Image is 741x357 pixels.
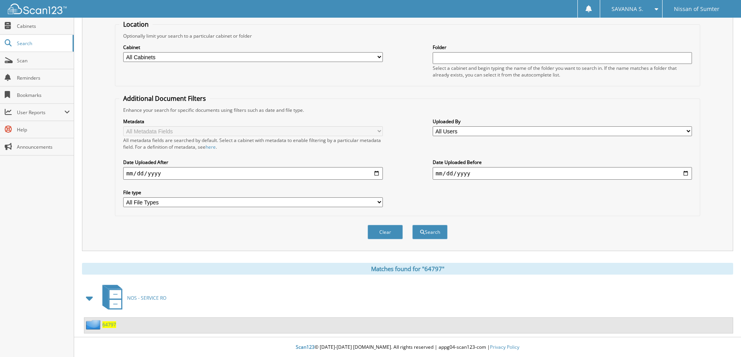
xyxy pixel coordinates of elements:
[123,137,383,150] div: All metadata fields are searched by default. Select a cabinet with metadata to enable filtering b...
[674,7,719,11] span: Nissan of Sumter
[123,189,383,196] label: File type
[8,4,67,14] img: scan123-logo-white.svg
[127,295,166,301] span: NOS - SERVICE RO
[119,33,696,39] div: Optionally limit your search to a particular cabinet or folder
[433,65,692,78] div: Select a cabinet and begin typing the name of the folder you want to search in. If the name match...
[123,159,383,166] label: Date Uploaded After
[119,107,696,113] div: Enhance your search for specific documents using filters such as date and file type.
[98,282,166,313] a: NOS - SERVICE RO
[17,57,70,64] span: Scan
[490,344,519,350] a: Privacy Policy
[17,126,70,133] span: Help
[17,92,70,98] span: Bookmarks
[412,225,448,239] button: Search
[17,144,70,150] span: Announcements
[102,321,116,328] a: 64797
[74,338,741,357] div: © [DATE]-[DATE] [DOMAIN_NAME]. All rights reserved | appg04-scan123-com |
[296,344,315,350] span: Scan123
[433,167,692,180] input: end
[119,20,153,29] legend: Location
[433,159,692,166] label: Date Uploaded Before
[123,167,383,180] input: start
[17,109,64,116] span: User Reports
[206,144,216,150] a: here
[123,44,383,51] label: Cabinet
[123,118,383,125] label: Metadata
[433,118,692,125] label: Uploaded By
[82,263,733,275] div: Matches found for "64797"
[17,40,69,47] span: Search
[17,23,70,29] span: Cabinets
[612,7,643,11] span: SAVANNA S.
[433,44,692,51] label: Folder
[368,225,403,239] button: Clear
[702,319,741,357] iframe: Chat Widget
[119,94,210,103] legend: Additional Document Filters
[86,320,102,330] img: folder2.png
[17,75,70,81] span: Reminders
